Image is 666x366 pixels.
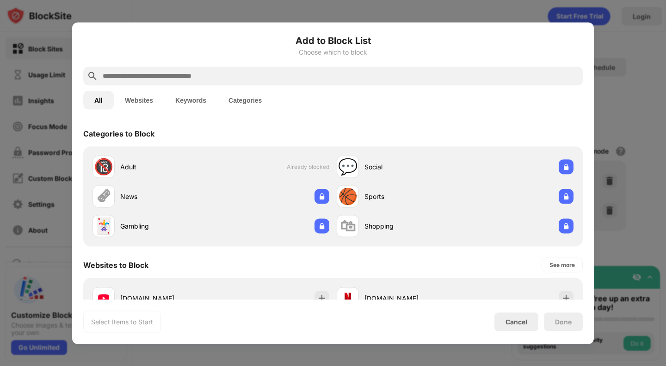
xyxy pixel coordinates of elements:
[94,217,113,236] div: 🃏
[120,221,211,231] div: Gambling
[83,260,148,269] div: Websites to Block
[83,129,154,138] div: Categories to Block
[83,33,583,47] h6: Add to Block List
[114,91,164,109] button: Websites
[364,293,455,303] div: [DOMAIN_NAME]
[364,192,455,201] div: Sports
[87,70,98,81] img: search.svg
[364,162,455,172] div: Social
[164,91,217,109] button: Keywords
[338,157,358,176] div: 💬
[120,293,211,303] div: [DOMAIN_NAME]
[120,162,211,172] div: Adult
[342,292,353,304] img: favicons
[217,91,273,109] button: Categories
[96,187,111,206] div: 🗞
[287,163,329,170] span: Already blocked
[120,192,211,201] div: News
[340,217,356,236] div: 🛍
[83,48,583,56] div: Choose which to block
[83,91,114,109] button: All
[91,317,153,326] div: Select Items to Start
[555,318,572,325] div: Done
[506,318,527,326] div: Cancel
[98,292,109,304] img: favicons
[549,260,575,269] div: See more
[94,157,113,176] div: 🔞
[364,221,455,231] div: Shopping
[338,187,358,206] div: 🏀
